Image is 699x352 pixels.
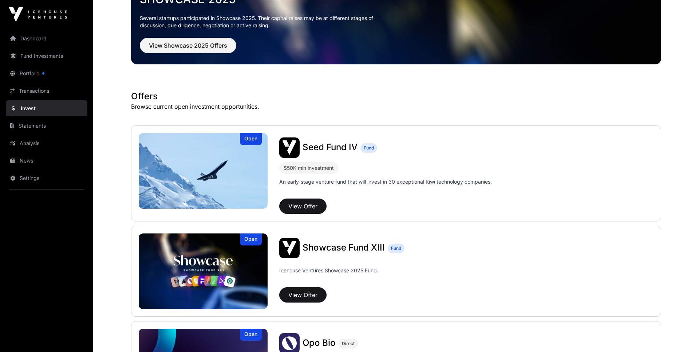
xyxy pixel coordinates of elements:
div: Open [240,329,262,341]
img: Seed Fund IV [139,133,268,209]
img: Icehouse Ventures Logo [9,7,67,22]
p: Browse current open investment opportunities. [131,102,661,111]
img: Showcase Fund XIII [139,233,268,309]
p: An early-stage venture fund that will invest in 30 exceptional Kiwi technology companies. [279,178,492,185]
a: Dashboard [6,31,87,47]
a: Opo Bio [303,339,336,348]
span: Fund [364,145,374,151]
a: Seed Fund IV [303,143,358,152]
button: View Showcase 2025 Offers [140,38,236,53]
span: Seed Fund IV [303,142,358,152]
a: Showcase Fund XIII [303,243,385,253]
a: View Showcase 2025 Offers [140,45,236,52]
a: Fund Investments [6,48,87,64]
div: $50K min investment [284,164,334,172]
span: View Showcase 2025 Offers [149,41,227,50]
div: Open [240,133,262,145]
a: News [6,153,87,169]
a: Invest [6,100,87,116]
span: Showcase Fund XIII [303,242,385,253]
div: $50K min investment [279,162,338,174]
div: Open [240,233,262,245]
a: Showcase Fund XIIIOpen [139,233,268,309]
button: View Offer [279,287,327,303]
p: Several startups participated in Showcase 2025. Their capital raises may be at different stages o... [140,15,384,29]
a: Settings [6,170,87,186]
h1: Offers [131,91,661,102]
a: Analysis [6,135,87,151]
p: Icehouse Ventures Showcase 2025 Fund. [279,267,378,274]
span: Fund [391,245,401,251]
a: Statements [6,118,87,134]
button: View Offer [279,199,327,214]
span: Direct [342,341,355,347]
a: Portfolio [6,65,87,81]
iframe: Chat Widget [663,317,699,352]
a: Transactions [6,83,87,99]
img: Seed Fund IV [279,137,300,158]
a: Seed Fund IVOpen [139,133,268,209]
span: Opo Bio [303,337,336,348]
img: Showcase Fund XIII [279,238,300,258]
